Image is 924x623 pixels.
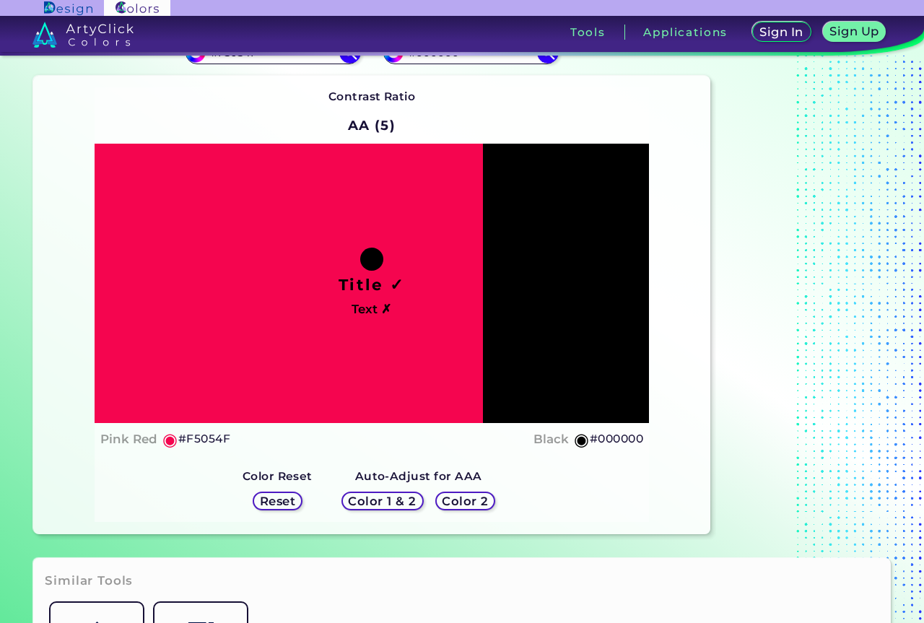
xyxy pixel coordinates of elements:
h5: #000000 [590,430,643,448]
h5: Color 2 [444,496,487,507]
img: ArtyClick Design logo [44,1,92,15]
h5: Sign Up [832,26,877,37]
a: Sign In [754,23,808,42]
h4: Black [533,429,569,450]
strong: Color Reset [243,469,313,483]
a: Sign Up [825,23,883,42]
strong: Contrast Ratio [328,90,416,103]
h3: Similar Tools [45,572,133,590]
h4: Pink Red [100,429,157,450]
h5: ◉ [574,431,590,448]
h5: Reset [261,496,294,507]
h2: AA (5) [341,110,402,141]
h3: Tools [570,27,606,38]
h5: Color 1 & 2 [352,496,414,507]
h5: ◉ [162,431,178,448]
h5: Sign In [762,27,801,38]
h4: Text ✗ [352,299,391,320]
img: logo_artyclick_colors_white.svg [32,22,134,48]
h3: Applications [643,27,728,38]
h5: #F5054F [178,430,230,448]
h1: Title ✓ [339,274,405,295]
strong: Auto-Adjust for AAA [355,469,482,483]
